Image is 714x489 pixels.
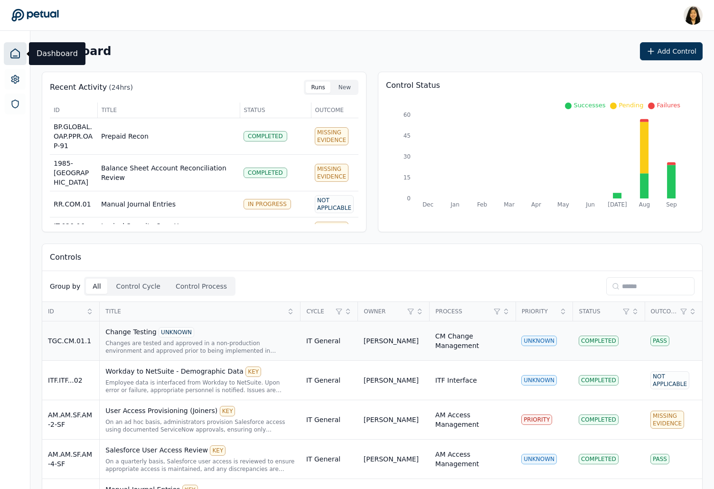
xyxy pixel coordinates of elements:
p: (24hrs) [109,83,133,92]
div: KEY [210,445,225,456]
a: Settings [5,69,26,90]
tspan: 30 [404,153,411,160]
td: IT General [301,440,358,479]
span: IT-020-10-10 [54,222,87,239]
span: Cycle [306,308,333,315]
div: AM.AM.SF.AM-2-SF [48,410,94,429]
div: Missing Evidence [650,411,684,429]
div: TGC.CM.01.1 [48,336,94,346]
button: Control Cycle [110,279,167,294]
div: [PERSON_NAME] [364,415,419,424]
td: IT General [301,321,358,361]
span: Outcome [651,308,677,315]
div: [PERSON_NAME] [364,336,419,346]
tspan: Mar [504,201,515,208]
div: Employee data is interfaced from Workday to NetSuite. Upon error or failure, appropriate personne... [105,379,295,394]
tspan: Feb [477,201,487,208]
span: Title [105,308,284,315]
td: Prepaid Recon [97,118,240,155]
tspan: Jun [585,201,595,208]
div: Dashboard [29,42,85,65]
div: Not Applicable [315,195,354,213]
div: Missing Evidence [315,127,348,145]
div: CM Change Management [435,331,510,350]
tspan: 45 [404,132,411,139]
div: Not Applicable [650,371,689,389]
p: Recent Activity [50,82,107,93]
div: UNKNOWN [521,336,557,346]
p: Controls [50,252,81,263]
span: Pending [619,102,643,109]
a: Dashboard [4,42,27,65]
button: Control Process [169,279,234,294]
span: ID [54,106,94,114]
tspan: 0 [407,195,411,202]
div: Pass [650,336,669,346]
div: Pass [650,454,669,464]
img: Renee Park [684,6,703,25]
tspan: [DATE] [608,201,627,208]
div: Completed [579,414,619,425]
div: AM.AM.SF.AM-4-SF [48,450,94,469]
p: Group by [50,282,80,291]
span: RR.COM.01 [54,200,91,208]
button: All [86,279,107,294]
div: UNKNOWN [521,375,557,386]
tspan: 60 [404,112,411,118]
a: SOC 1 Reports [5,94,26,114]
div: AM Access Management [435,410,510,429]
div: Completed [244,168,287,178]
a: Go to Dashboard [11,9,59,22]
td: Balance Sheet Account Reconciliation Review [97,155,240,191]
span: Process [435,308,490,315]
div: Completed [244,131,287,141]
div: User Access Provisioning (Joiners) [105,406,295,416]
tspan: Jan [450,201,460,208]
div: ITF.ITF...02 [48,376,94,385]
div: Missing Evidence [315,164,348,182]
span: Successes [573,102,605,109]
td: IT General [301,400,358,440]
span: Status [244,106,307,114]
div: Completed [579,454,619,464]
tspan: 15 [404,174,411,181]
div: AM Access Management [435,450,510,469]
div: Workday to NetSuite - Demographic Data [105,367,295,377]
span: ID [48,308,83,315]
span: Status [579,308,620,315]
span: Failures [657,102,680,109]
button: New [333,82,357,93]
div: Completed [579,375,619,386]
span: Priority [522,308,557,315]
span: BP.GLOBAL.OAP.PPR.OAP-91 [54,123,93,150]
button: Add Control [640,42,703,60]
div: KEY [220,406,235,416]
p: Control Status [386,80,695,91]
div: In Progress [244,199,291,209]
div: Salesforce User Access Review [105,445,295,456]
span: Outcome [315,106,355,114]
div: [PERSON_NAME] [364,454,419,464]
div: [PERSON_NAME] [364,376,419,385]
tspan: Aug [639,201,650,208]
div: UNKNOWN [521,454,557,464]
div: PRIORITY [521,414,552,425]
div: UNKNOWN [159,327,194,338]
span: Title [102,106,236,114]
span: Owner [364,308,404,315]
button: Runs [306,82,331,93]
div: ITF Interface [435,376,477,385]
div: Missing Evidence [315,222,348,240]
tspan: Dec [423,201,433,208]
div: On a quarterly basis, Salesforce user access is reviewed to ensure appropriate access is maintain... [105,458,295,473]
tspan: May [557,201,569,208]
tspan: Sep [666,201,677,208]
div: Change Testing [105,327,295,338]
div: Completed [579,336,619,346]
div: Changes are tested and approved in a non-production environment and approved prior to being imple... [105,339,295,355]
td: Logical Security Over User Administration [97,217,240,244]
td: Manual Journal Entries [97,191,240,217]
tspan: Apr [531,201,541,208]
div: KEY [245,367,261,377]
div: On an ad hoc basis, administrators provision Salesforce access using documented ServiceNow approv... [105,418,295,433]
